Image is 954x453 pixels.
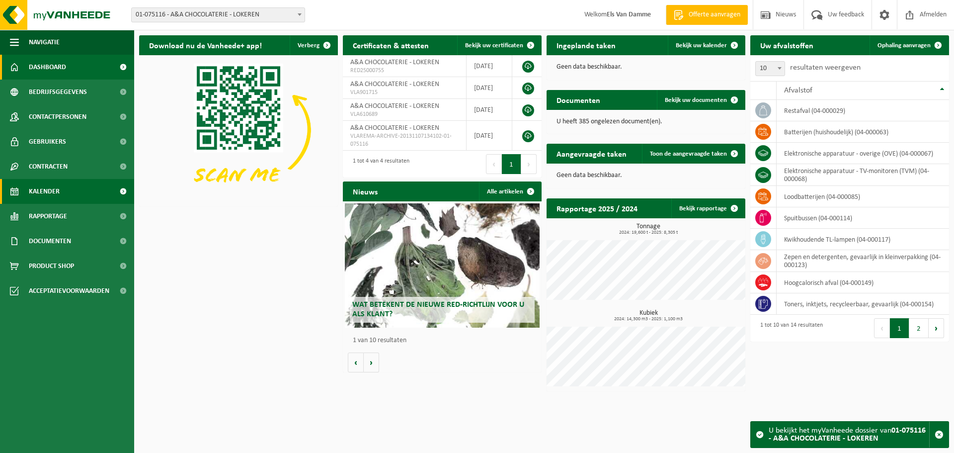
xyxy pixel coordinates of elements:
[755,317,823,339] div: 1 tot 10 van 14 resultaten
[870,35,948,55] a: Ophaling aanvragen
[29,278,109,303] span: Acceptatievoorwaarden
[777,250,949,272] td: zepen en detergenten, gevaarlijk in kleinverpakking (04-000123)
[777,100,949,121] td: restafval (04-000029)
[502,154,521,174] button: 1
[650,151,727,157] span: Toon de aangevraagde taken
[750,35,823,55] h2: Uw afvalstoffen
[666,5,748,25] a: Offerte aanvragen
[556,172,735,179] p: Geen data beschikbaar.
[777,143,949,164] td: elektronische apparatuur - overige (OVE) (04-000067)
[552,317,745,322] span: 2024: 14,300 m3 - 2025: 1,100 m3
[929,318,944,338] button: Next
[298,42,319,49] span: Verberg
[29,129,66,154] span: Gebruikers
[777,272,949,293] td: hoogcalorisch afval (04-000149)
[479,181,541,201] a: Alle artikelen
[350,102,439,110] span: A&A CHOCOLATERIE - LOKEREN
[777,121,949,143] td: batterijen (huishoudelijk) (04-000063)
[467,55,512,77] td: [DATE]
[547,198,647,218] h2: Rapportage 2025 / 2024
[457,35,541,55] a: Bekijk uw certificaten
[676,42,727,49] span: Bekijk uw kalender
[552,230,745,235] span: 2024: 19,600 t - 2025: 8,305 t
[29,179,60,204] span: Kalender
[29,229,71,254] span: Documenten
[556,118,735,125] p: U heeft 385 ongelezen document(en).
[668,35,744,55] a: Bekijk uw kalender
[350,59,439,66] span: A&A CHOCOLATERIE - LOKEREN
[556,64,735,71] p: Geen data beschikbaar.
[552,223,745,235] h3: Tonnage
[350,110,459,118] span: VLA610689
[547,144,636,163] h2: Aangevraagde taken
[350,124,439,132] span: A&A CHOCOLATERIE - LOKEREN
[290,35,337,55] button: Verberg
[352,301,524,318] span: Wat betekent de nieuwe RED-richtlijn voor u als klant?
[350,81,439,88] span: A&A CHOCOLATERIE - LOKEREN
[29,154,68,179] span: Contracten
[350,89,459,96] span: VLA901715
[139,35,272,55] h2: Download nu de Vanheede+ app!
[909,318,929,338] button: 2
[29,204,67,229] span: Rapportage
[874,318,890,338] button: Previous
[769,422,929,448] div: U bekijkt het myVanheede dossier van
[777,293,949,315] td: toners, inktjets, recycleerbaar, gevaarlijk (04-000154)
[364,353,379,372] button: Volgende
[29,254,74,278] span: Product Shop
[642,144,744,164] a: Toon de aangevraagde taken
[777,207,949,229] td: spuitbussen (04-000114)
[686,10,743,20] span: Offerte aanvragen
[607,11,651,18] strong: Els Van Damme
[132,8,305,22] span: 01-075116 - A&A CHOCOLATERIE - LOKEREN
[486,154,502,174] button: Previous
[465,42,523,49] span: Bekijk uw certificaten
[343,181,388,201] h2: Nieuws
[671,198,744,218] a: Bekijk rapportage
[790,64,861,72] label: resultaten weergeven
[777,229,949,250] td: kwikhoudende TL-lampen (04-000117)
[777,186,949,207] td: loodbatterijen (04-000085)
[547,90,610,109] h2: Documenten
[467,121,512,151] td: [DATE]
[552,310,745,322] h3: Kubiek
[29,104,86,129] span: Contactpersonen
[348,153,409,175] div: 1 tot 4 van 4 resultaten
[353,337,537,344] p: 1 van 10 resultaten
[29,55,66,80] span: Dashboard
[665,97,727,103] span: Bekijk uw documenten
[467,99,512,121] td: [DATE]
[345,203,540,328] a: Wat betekent de nieuwe RED-richtlijn voor u als klant?
[769,427,926,443] strong: 01-075116 - A&A CHOCOLATERIE - LOKEREN
[657,90,744,110] a: Bekijk uw documenten
[343,35,439,55] h2: Certificaten & attesten
[467,77,512,99] td: [DATE]
[777,164,949,186] td: elektronische apparatuur - TV-monitoren (TVM) (04-000068)
[350,132,459,148] span: VLAREMA-ARCHIVE-20131107134102-01-075116
[784,87,812,94] span: Afvalstof
[755,61,785,76] span: 10
[29,30,60,55] span: Navigatie
[131,7,305,22] span: 01-075116 - A&A CHOCOLATERIE - LOKEREN
[29,80,87,104] span: Bedrijfsgegevens
[139,55,338,204] img: Download de VHEPlus App
[521,154,537,174] button: Next
[756,62,785,76] span: 10
[877,42,931,49] span: Ophaling aanvragen
[547,35,626,55] h2: Ingeplande taken
[348,353,364,372] button: Vorige
[890,318,909,338] button: 1
[350,67,459,75] span: RED25000755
